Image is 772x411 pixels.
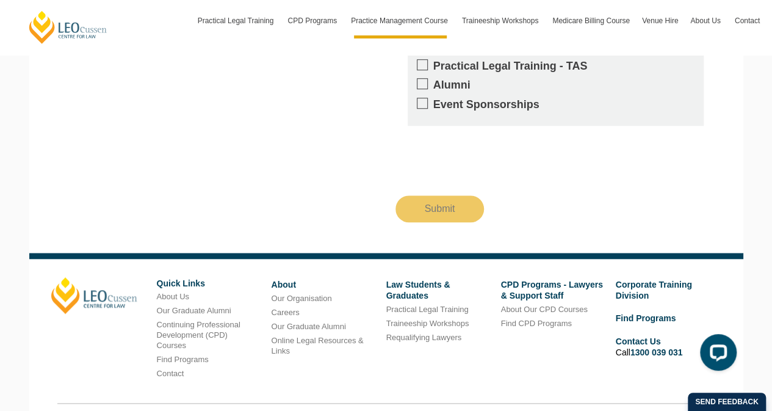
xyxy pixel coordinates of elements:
a: [PERSON_NAME] Centre for Law [27,10,109,45]
a: Practice Management Course [345,3,456,38]
a: Practical Legal Training [386,305,469,314]
a: Venue Hire [636,3,684,38]
a: Contact [729,3,766,38]
a: About Our CPD Courses [501,305,588,314]
a: Find Programs [157,355,209,364]
a: CPD Programs - Lawyers & Support Staff [501,280,603,300]
label: Event Sponsorships [417,98,694,112]
a: Contact [157,369,184,378]
a: Traineeship Workshops [456,3,546,38]
a: Our Graduate Alumni [157,306,231,315]
a: Continuing Professional Development (CPD) Courses [157,320,240,350]
a: About Us [684,3,728,38]
a: Find CPD Programs [501,319,572,328]
a: Medicare Billing Course [546,3,636,38]
a: Our Graduate Alumni [272,322,346,331]
iframe: LiveChat chat widget [690,329,741,380]
a: Careers [272,308,300,317]
a: Contact Us [616,336,661,346]
a: 1300 039 031 [630,347,683,357]
iframe: reCAPTCHA [395,136,581,183]
a: Online Legal Resources & Links [272,336,364,355]
label: Alumni [417,78,694,92]
a: About [272,280,296,289]
a: [PERSON_NAME] [51,277,137,314]
a: About Us [157,292,189,301]
a: Find Programs [616,313,676,323]
a: CPD Programs [281,3,345,38]
input: Submit [395,195,485,222]
a: Corporate Training Division [616,280,692,300]
a: Traineeship Workshops [386,319,469,328]
h6: Quick Links [157,279,262,288]
a: Our Organisation [272,294,332,303]
li: Call [616,334,721,360]
a: Requalifying Lawyers [386,333,462,342]
label: Practical Legal Training - TAS [417,59,694,73]
a: Practical Legal Training [192,3,282,38]
a: Law Students & Graduates [386,280,450,300]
